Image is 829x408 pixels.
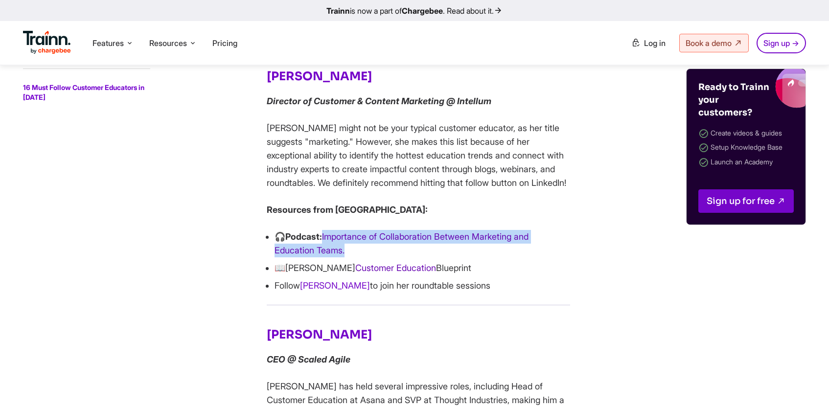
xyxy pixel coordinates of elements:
[267,121,570,190] p: [PERSON_NAME] might not be your typical customer educator, as her title suggests "marketing." How...
[326,6,350,16] b: Trainn
[355,263,436,273] a: Customer Education
[300,280,370,291] a: [PERSON_NAME]
[757,33,806,53] a: Sign up →
[267,354,350,364] em: CEO @ Scaled Agile
[267,327,372,342] a: [PERSON_NAME]
[780,361,829,408] iframe: Chat Widget
[267,204,428,215] strong: Resources from [GEOGRAPHIC_DATA]:
[23,83,144,101] a: 16 Must Follow Customer Educators in [DATE]
[275,263,285,273] strong: 📖
[698,156,794,170] li: Launch an Academy
[275,231,285,242] strong: 🎧
[23,31,71,54] img: Trainn Logo
[644,38,666,48] span: Log in
[275,231,529,255] a: Importance of Collaboration Between Marketing and Education Teams.
[625,34,671,52] a: Log in
[275,279,570,293] li: Follow to join her roundtable sessions
[212,38,237,48] a: Pricing
[698,127,794,141] li: Create videos & guides
[686,38,732,48] span: Book a demo
[679,34,749,52] a: Book a demo
[149,38,187,48] span: Resources
[275,231,322,242] strong: Podcast:
[402,6,443,16] b: Chargebee
[707,69,806,108] img: Trainn blogs
[698,141,794,155] li: Setup Knowledge Base
[698,81,772,119] h4: Ready to Trainn your customers?
[275,261,570,275] li: [PERSON_NAME] Blueprint
[92,38,124,48] span: Features
[698,189,794,213] a: Sign up for free
[267,96,491,106] em: Director of Customer & Content Marketing @ Intellum
[267,69,372,84] a: [PERSON_NAME]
